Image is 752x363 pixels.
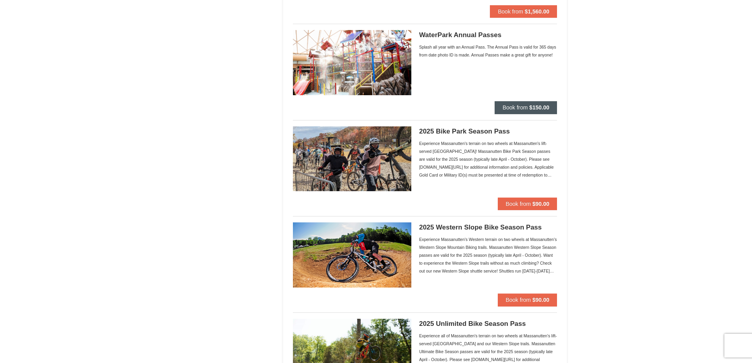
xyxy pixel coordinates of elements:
[525,8,549,15] strong: $1,560.00
[495,101,557,114] button: Book from $150.00
[498,8,523,15] span: Book from
[293,126,411,191] img: 6619937-163-6ccc3969.jpg
[533,297,549,303] strong: $90.00
[293,222,411,287] img: 6619937-132-b5a99bb0.jpg
[293,30,411,95] img: 6619937-36-230dbc92.jpg
[533,201,549,207] strong: $90.00
[419,320,557,328] h5: 2025 Unlimited Bike Season Pass
[419,224,557,231] h5: 2025 Western Slope Bike Season Pass
[419,31,557,39] h5: WaterPark Annual Passes
[506,201,531,207] span: Book from
[419,235,557,275] div: Experience Massanutten's Western terrain on two wheels at Massanutten's Western Slope Mountain Bi...
[506,297,531,303] span: Book from
[419,43,557,59] div: Splash all year with an Annual Pass. The Annual Pass is valid for 365 days from date photo ID is ...
[490,5,557,18] button: Book from $1,560.00
[503,104,528,111] span: Book from
[419,128,557,135] h5: 2025 Bike Park Season Pass
[498,293,557,306] button: Book from $90.00
[498,197,557,210] button: Book from $90.00
[419,139,557,179] div: Experience Massanutten's terrain on two wheels at Massanutten's lift-served [GEOGRAPHIC_DATA]! Ma...
[529,104,549,111] strong: $150.00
